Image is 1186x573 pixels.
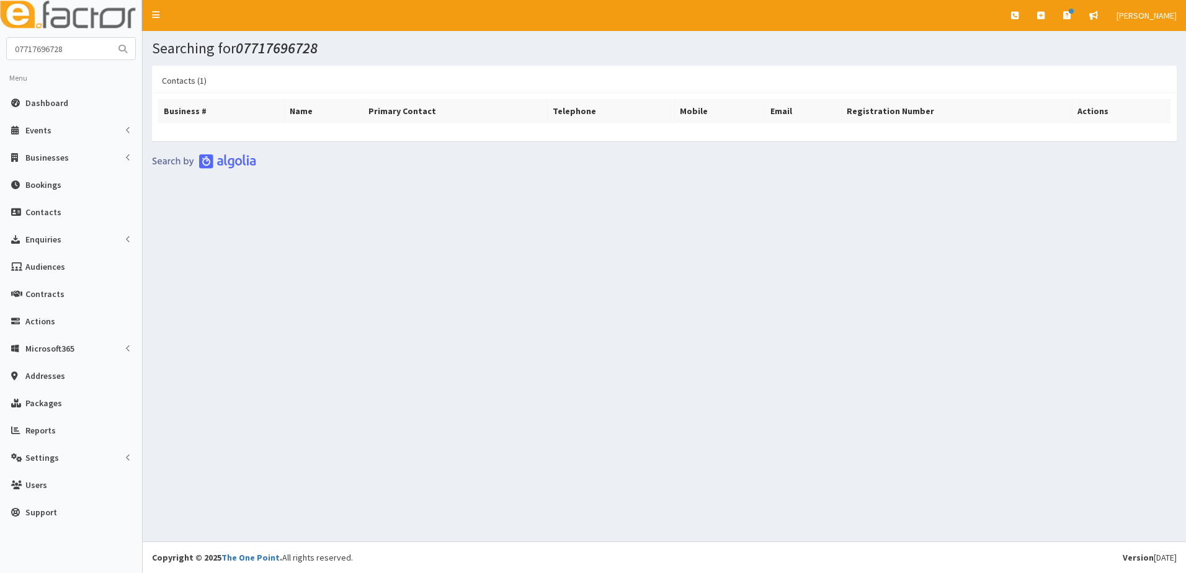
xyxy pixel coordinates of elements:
span: Actions [25,316,55,327]
input: Search... [7,38,111,60]
span: Addresses [25,370,65,381]
span: Enquiries [25,234,61,245]
a: Contacts (1) [152,68,216,94]
span: Audiences [25,261,65,272]
span: Packages [25,398,62,409]
th: Business # [159,100,285,123]
th: Name [284,100,363,123]
span: Bookings [25,179,61,190]
span: Events [25,125,51,136]
footer: All rights reserved. [143,541,1186,573]
img: search-by-algolia-light-background.png [152,154,256,169]
span: Microsoft365 [25,343,74,354]
span: Dashboard [25,97,68,109]
b: Version [1123,552,1154,563]
span: Settings [25,452,59,463]
i: 07717696728 [236,38,318,58]
strong: Copyright © 2025 . [152,552,282,563]
th: Telephone [547,100,674,123]
span: Reports [25,425,56,436]
span: Contracts [25,288,65,300]
span: [PERSON_NAME] [1117,10,1177,21]
th: Mobile [674,100,765,123]
th: Primary Contact [363,100,547,123]
span: Support [25,507,57,518]
span: Users [25,479,47,491]
th: Registration Number [841,100,1072,123]
a: The One Point [221,552,280,563]
span: Contacts [25,207,61,218]
h1: Searching for [152,40,1177,56]
div: [DATE] [1123,551,1177,564]
th: Email [765,100,842,123]
th: Actions [1072,100,1170,123]
span: Businesses [25,152,69,163]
